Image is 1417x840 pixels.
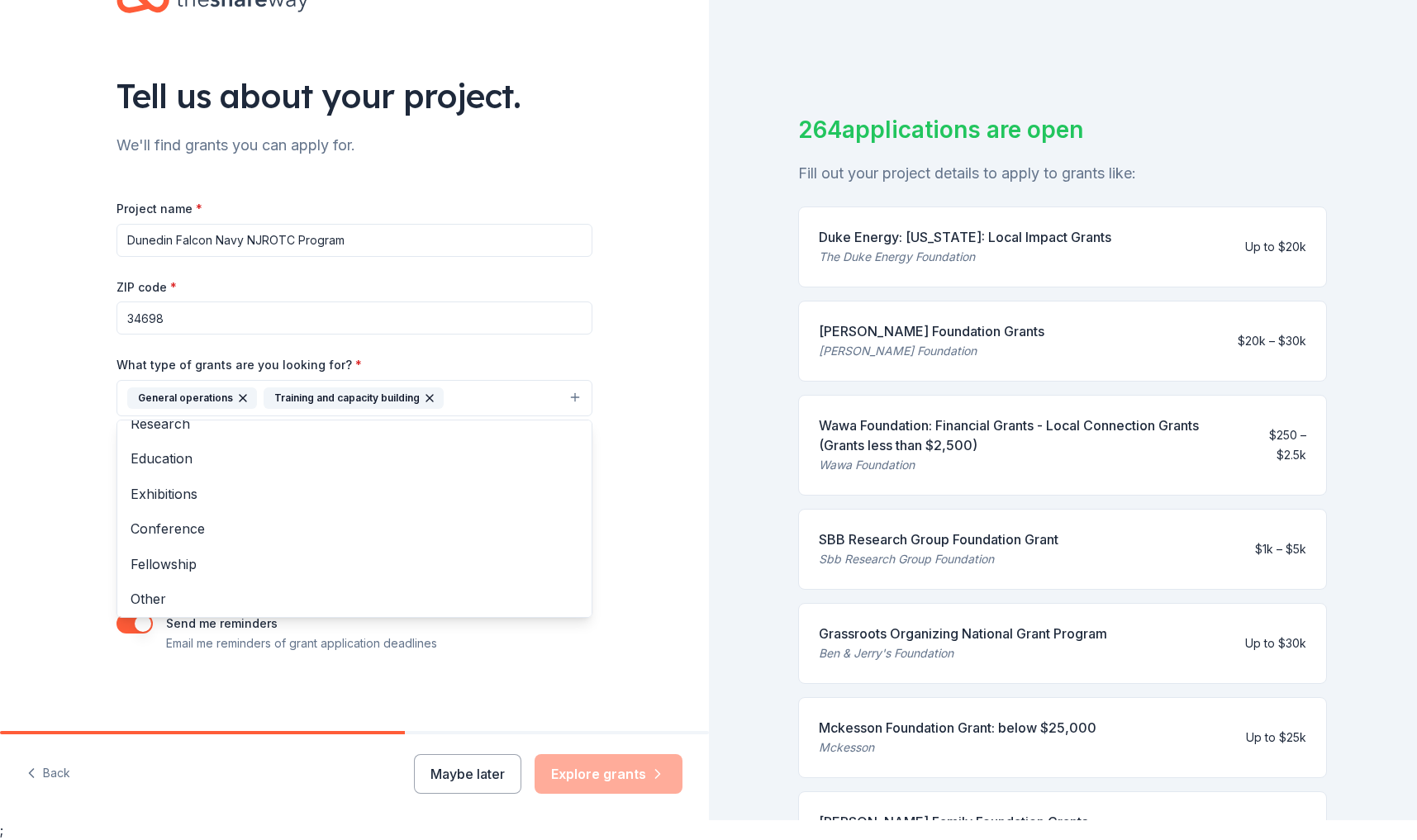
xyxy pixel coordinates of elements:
span: Exhibitions [131,483,578,505]
span: Education [131,448,578,469]
span: Conference [131,518,578,539]
span: Research [131,413,578,434]
button: General operationsTraining and capacity building [116,380,592,416]
div: General operations [127,387,257,409]
span: Fellowship [131,553,578,575]
span: Other [131,588,578,610]
div: General operationsTraining and capacity building [116,420,592,618]
div: Training and capacity building [264,387,444,409]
